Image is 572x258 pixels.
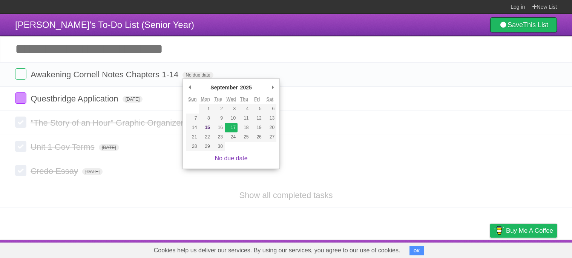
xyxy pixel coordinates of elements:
span: Cookies help us deliver our services. By using our services, you agree to our use of cookies. [146,243,408,258]
span: [PERSON_NAME]'s To-Do List (Senior Year) [15,20,194,30]
button: 13 [264,114,276,123]
label: Done [15,141,26,152]
button: 17 [225,123,238,132]
span: "The Story of an Hour" Graphic Organizer [31,118,186,127]
img: Buy me a coffee [494,224,504,237]
span: [DATE] [123,96,143,103]
button: 26 [251,132,264,142]
button: 9 [212,114,225,123]
a: Suggest a feature [509,242,557,256]
button: 18 [238,123,250,132]
button: 5 [251,104,264,114]
span: [DATE] [99,144,119,151]
a: Terms [455,242,471,256]
a: Buy me a coffee [490,224,557,238]
span: Buy me a coffee [506,224,553,237]
abbr: Tuesday [215,97,222,102]
button: 16 [212,123,225,132]
abbr: Sunday [188,97,197,102]
button: 10 [225,114,238,123]
div: 2025 [239,82,253,93]
abbr: Monday [201,97,210,102]
button: 24 [225,132,238,142]
a: Show all completed tasks [239,190,333,200]
a: About [390,242,406,256]
button: OK [409,246,424,255]
span: [DATE] [82,168,103,175]
button: 2 [212,104,225,114]
abbr: Wednesday [227,97,236,102]
span: No due date [182,72,213,78]
button: 19 [251,123,264,132]
span: Unit 1 Gov Terms [31,142,97,152]
label: Done [15,68,26,80]
button: 1 [199,104,212,114]
button: 27 [264,132,276,142]
button: 25 [238,132,250,142]
button: 6 [264,104,276,114]
a: SaveThis List [490,17,557,32]
button: 15 [199,123,212,132]
button: Previous Month [186,82,193,93]
button: 29 [199,142,212,151]
button: 22 [199,132,212,142]
button: Next Month [269,82,276,93]
a: Developers [415,242,445,256]
span: Credo Essay [31,166,80,176]
b: This List [523,21,548,29]
span: Questbridge Application [31,94,120,103]
span: Awakening Cornell Notes Chapters 1-14 [31,70,180,79]
button: 7 [186,114,199,123]
abbr: Thursday [240,97,248,102]
button: 28 [186,142,199,151]
button: 8 [199,114,212,123]
button: 21 [186,132,199,142]
button: 12 [251,114,264,123]
label: Done [15,117,26,128]
a: Privacy [480,242,500,256]
button: 23 [212,132,225,142]
button: 11 [238,114,250,123]
label: Done [15,165,26,176]
button: 4 [238,104,250,114]
a: No due date [215,155,248,161]
button: 14 [186,123,199,132]
button: 20 [264,123,276,132]
abbr: Saturday [267,97,274,102]
button: 3 [225,104,238,114]
label: Done [15,92,26,104]
button: 30 [212,142,225,151]
abbr: Friday [254,97,260,102]
div: September [209,82,239,93]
